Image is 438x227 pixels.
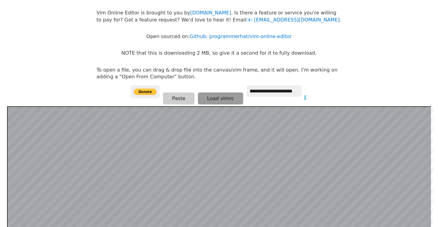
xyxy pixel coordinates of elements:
[96,67,342,80] p: To open a file, you can drag & drop file into the canvas/vim frame, and it will open. I'm working...
[146,33,292,40] p: Open sourced on:
[163,92,194,104] button: Paste
[190,33,292,39] a: Github: programmerhat/vim-online-editor
[246,17,340,23] a: [EMAIL_ADDRESS][DOMAIN_NAME]
[190,10,231,16] a: [DOMAIN_NAME]
[96,10,342,23] p: Vim Online Editor is brought to you by . Is there a feature or service you're willing to pay for?...
[198,92,243,104] button: Load vimrc
[121,50,316,57] p: NOTE that this is downloading 2 MB, so give it a second for it to fully download.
